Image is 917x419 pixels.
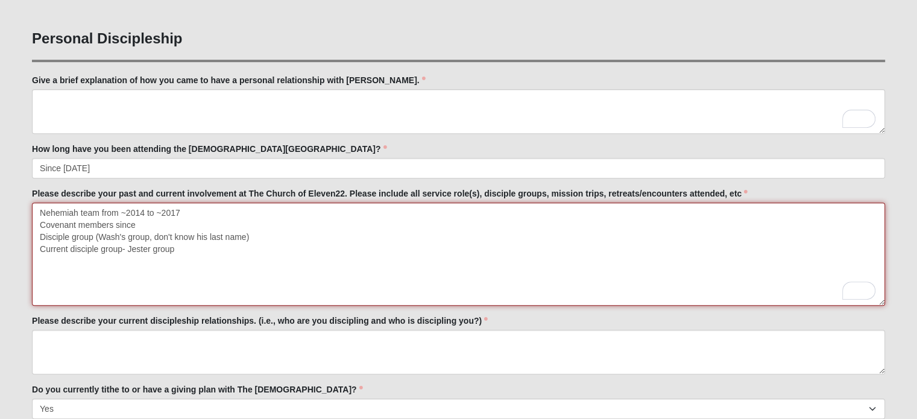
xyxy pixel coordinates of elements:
[32,203,885,306] textarea: To enrich screen reader interactions, please activate Accessibility in Grammarly extension settings
[32,74,426,86] label: Give a brief explanation of how you came to have a personal relationship with [PERSON_NAME].
[32,187,748,200] label: Please describe your past and current involvement at The Church of Eleven22. Please include all s...
[32,143,386,155] label: How long have you been attending the [DEMOGRAPHIC_DATA][GEOGRAPHIC_DATA]?
[32,89,885,134] textarea: To enrich screen reader interactions, please activate Accessibility in Grammarly extension settings
[32,30,885,48] h3: Personal Discipleship
[32,383,363,395] label: Do you currently tithe to or have a giving plan with The [DEMOGRAPHIC_DATA]?
[32,315,488,327] label: Please describe your current discipleship relationships. (i.e., who are you discipling and who is...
